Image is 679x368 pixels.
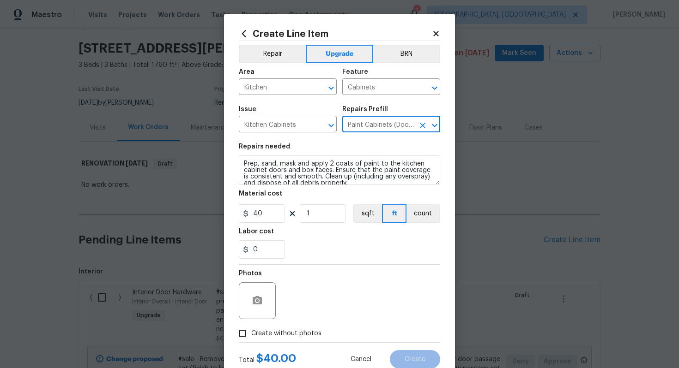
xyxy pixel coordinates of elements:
div: Total [239,354,296,365]
button: Open [325,82,338,95]
button: ft [382,204,406,223]
h5: Feature [342,69,368,75]
h5: Repairs needed [239,143,290,150]
button: Repair [239,45,306,63]
textarea: Prep, sand, mask and apply 2 coats of paint to the kitchen cabinet doors and box faces. Ensure th... [239,155,440,185]
button: Open [428,82,441,95]
button: count [406,204,440,223]
h5: Labor cost [239,228,274,235]
button: Upgrade [306,45,374,63]
span: Create [405,356,425,363]
span: Cancel [351,356,371,363]
button: BRN [373,45,440,63]
span: $ 40.00 [256,353,296,364]
button: Open [325,119,338,132]
h5: Area [239,69,255,75]
span: Create without photos [251,329,321,338]
h5: Issue [239,106,256,113]
button: Clear [416,119,429,132]
button: Open [428,119,441,132]
h2: Create Line Item [239,29,432,39]
h5: Material cost [239,190,282,197]
h5: Repairs Prefill [342,106,388,113]
button: sqft [353,204,382,223]
h5: Photos [239,270,262,277]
